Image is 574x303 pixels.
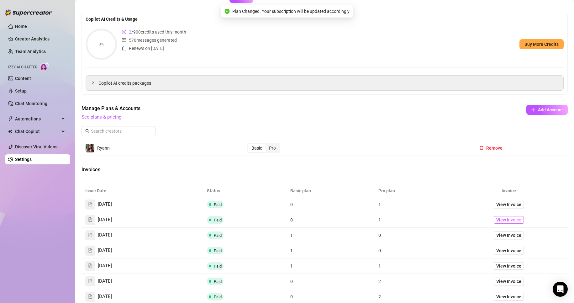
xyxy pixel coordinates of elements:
span: file-text [88,202,92,206]
a: View Invoice [494,201,524,208]
div: Basic [248,144,266,152]
span: check-circle [225,9,230,14]
span: View Invoice [496,201,521,208]
span: file-text [88,279,92,283]
span: Remove [486,146,503,151]
span: View Invoice [496,216,521,223]
a: View Invoice [494,262,524,270]
span: 1 [290,263,293,268]
img: AI Chatter [40,62,50,71]
span: View Invoice [496,263,521,269]
span: file-text [88,263,92,268]
span: Plan Changed. Your subscription will be updated accordingly [232,8,350,15]
span: Invoices [82,166,187,173]
img: Chat Copilot [8,129,12,134]
span: Ryann [97,146,110,151]
th: Status [203,185,287,197]
button: Remove [474,143,508,153]
span: [DATE] [98,293,112,300]
span: 2 [378,294,381,299]
span: [DATE] [98,247,112,254]
span: 1 [378,217,381,222]
span: [DATE] [98,262,112,270]
span: mail [122,37,126,44]
span: 2 [129,29,131,35]
span: View Invoice [496,247,521,254]
a: Team Analytics [15,49,46,54]
span: Manage Plans & Accounts [82,105,484,112]
a: Discover Viral Videos [15,144,57,149]
span: calendar [122,45,126,52]
span: file-text [88,294,92,299]
th: Pro plan [375,185,450,197]
span: file-text [88,233,92,237]
button: Add Account [526,105,568,115]
a: See plans & pricing [82,114,121,120]
span: dollar-circle [122,29,126,35]
span: [DATE] [98,278,112,285]
span: Paid [214,264,222,268]
span: 0 [378,248,381,253]
a: View Invoice [494,278,524,285]
a: View Invoice [494,216,524,224]
a: Creator Analytics [15,34,65,44]
th: Invoice [450,185,568,197]
span: collapsed [91,81,95,85]
span: plus [531,108,535,112]
span: Buy More Credits [524,42,559,47]
span: file-text [88,248,92,252]
a: View Invoice [494,293,524,300]
input: Search creators [91,128,147,135]
span: file-text [88,217,92,222]
th: Issue Date [82,185,203,197]
span: View Invoice [496,232,521,239]
span: 1 [290,233,293,238]
a: Setup [15,88,27,93]
span: 1 [378,263,381,268]
span: Izzy AI Chatter [8,64,37,70]
span: Paid [214,233,222,238]
th: Basic plan [287,185,375,197]
a: Content [15,76,31,81]
div: Pro [266,144,279,152]
div: Copilot AI credits packages [86,76,563,90]
span: Paid [214,218,222,222]
img: logo-BBDzfeDw.svg [5,9,52,16]
span: View Invoice [496,293,521,300]
span: [DATE] [98,201,112,208]
span: Paid [214,202,222,207]
span: Chat Copilot [15,126,60,136]
span: [DATE] [98,231,112,239]
span: Add Account [538,107,563,112]
span: 570 messages generated [129,37,177,44]
a: Settings [15,157,32,162]
a: View Invoice [494,247,524,254]
span: Automations [15,114,60,124]
span: [DATE] [98,216,112,224]
span: 0 [290,217,293,222]
span: Renews on [DATE] [129,45,164,52]
div: Copilot AI Credits & Usage [86,16,564,23]
img: Ryann [86,144,94,152]
span: delete [479,146,484,150]
a: View Invoice [494,231,524,239]
span: 1 [290,248,293,253]
span: 0 [290,294,293,299]
span: search [85,129,90,133]
button: Buy More Credits [519,39,564,49]
a: Chat Monitoring [15,101,47,106]
span: 0% [86,42,117,46]
span: / 900 credits used this month [129,29,186,35]
span: 1 [378,202,381,207]
span: thunderbolt [8,116,13,121]
div: Open Intercom Messenger [553,282,568,297]
span: 2 [378,279,381,284]
span: 0 [290,202,293,207]
a: Home [15,24,27,29]
span: Paid [214,279,222,284]
span: 0 [290,279,293,284]
div: segmented control [247,143,280,153]
span: Paid [214,295,222,299]
span: Paid [214,248,222,253]
span: 0 [378,233,381,238]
